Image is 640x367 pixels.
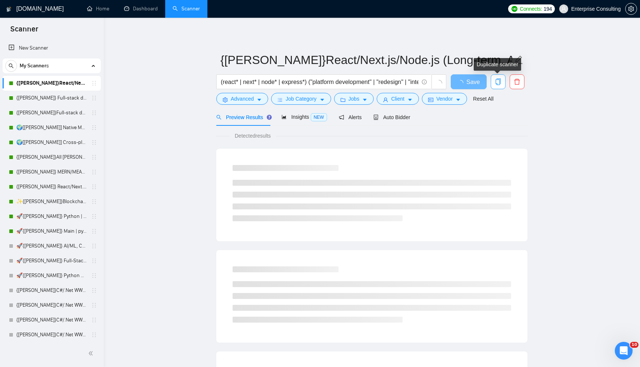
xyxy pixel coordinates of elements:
span: idcard [428,97,433,102]
a: dashboardDashboard [124,6,158,12]
span: holder [91,154,97,160]
span: Preview Results [216,114,270,120]
a: {[PERSON_NAME]}Full-stack devs WW (<1 month) - pain point [16,105,87,120]
span: Insights [281,114,327,120]
a: {[PERSON_NAME]}C#/.Net WW - best match (<1 month) [16,313,87,327]
span: area-chart [281,114,287,119]
a: {[PERSON_NAME]} MERN/MEAN (Enterprise & SaaS) [16,165,87,179]
a: {[PERSON_NAME]}All [PERSON_NAME] - web [НАДО ПЕРЕДЕЛАТЬ] [16,150,87,165]
span: holder [91,184,97,190]
a: homeHome [87,6,109,12]
button: settingAdvancedcaret-down [216,93,268,105]
span: setting [223,97,228,102]
span: 10 [630,342,639,348]
span: holder [91,199,97,205]
span: user [561,6,566,11]
span: user [383,97,388,102]
span: edit [514,55,523,65]
span: loading [436,80,442,87]
span: Alerts [339,114,362,120]
span: setting [626,6,637,12]
span: Vendor [436,95,453,103]
span: search [6,63,17,68]
span: Job Category [286,95,316,103]
button: barsJob Categorycaret-down [271,93,331,105]
span: holder [91,213,97,219]
span: 194 [544,5,552,13]
span: Advanced [231,95,254,103]
a: 🚀{[PERSON_NAME]} Main | python | django | AI (+less than 30 h) [16,224,87,239]
button: Save [451,74,487,89]
span: caret-down [407,97,413,102]
a: 🚀{[PERSON_NAME]} Python | Django | AI / [16,209,87,224]
span: info-circle [422,80,427,84]
span: holder [91,139,97,145]
a: 🚀{[PERSON_NAME]} Python AI/ML Integrations [16,268,87,283]
span: search [216,115,221,120]
span: delete [510,78,524,85]
span: notification [339,115,344,120]
a: {[PERSON_NAME]}C#/.Net WW - best match [16,283,87,298]
a: {[PERSON_NAME]}React/Next.js/Node.js (Long-term, All Niches) [16,76,87,91]
button: setting [625,3,637,15]
span: Save [466,77,480,87]
span: caret-down [320,97,325,102]
span: Jobs [349,95,360,103]
button: idcardVendorcaret-down [422,93,467,105]
img: upwork-logo.png [511,6,517,12]
span: double-left [88,350,96,357]
span: holder [91,258,97,264]
button: delete [510,74,524,89]
a: 🌍[[PERSON_NAME]] Cross-platform Mobile WW [16,135,87,150]
input: Search Freelance Jobs... [221,77,419,87]
span: holder [91,273,97,279]
div: Duplicate scanner [474,58,521,71]
span: Auto Bidder [373,114,410,120]
span: folder [340,97,346,102]
a: 🌍[[PERSON_NAME]] Native Mobile WW [16,120,87,135]
span: holder [91,80,97,86]
span: holder [91,332,97,338]
span: Detected results [230,132,276,140]
a: setting [625,6,637,12]
span: loading [457,80,466,86]
li: New Scanner [3,41,101,55]
span: holder [91,169,97,175]
a: {[PERSON_NAME]}C#/.Net WW - best match (<1 month, not preferred location) [16,327,87,342]
a: searchScanner [173,6,200,12]
button: copy [491,74,506,89]
a: 🚀{[PERSON_NAME]} Full-Stack Python (Backend + Frontend) [16,253,87,268]
span: holder [91,302,97,308]
span: Client [391,95,404,103]
span: holder [91,110,97,116]
a: {[PERSON_NAME]}C#/.Net WW - best match (not preferred location) [16,298,87,313]
a: {[PERSON_NAME]} React/Next.js/Node.js (Long-term, All Niches) [16,179,87,194]
button: search [5,60,17,72]
span: My Scanners [20,58,49,73]
span: holder [91,317,97,323]
div: Tooltip anchor [266,114,273,121]
span: holder [91,243,97,249]
span: caret-down [456,97,461,102]
span: holder [91,125,97,131]
input: Scanner name... [220,51,512,69]
img: logo [6,3,11,15]
span: caret-down [257,97,262,102]
span: Scanner [4,24,44,39]
span: robot [373,115,379,120]
button: userClientcaret-down [377,93,419,105]
span: caret-down [362,97,367,102]
a: Reset All [473,95,493,103]
button: folderJobscaret-down [334,93,374,105]
span: bars [277,97,283,102]
span: holder [91,287,97,293]
a: {[PERSON_NAME]} Full-stack devs WW - pain point [16,91,87,105]
span: NEW [311,113,327,121]
a: New Scanner [9,41,95,55]
span: copy [491,78,505,85]
a: ✨{[PERSON_NAME]}Blockchain WW [16,194,87,209]
span: Connects: [520,5,542,13]
span: holder [91,95,97,101]
iframe: Intercom live chat [615,342,633,360]
a: 🚀{[PERSON_NAME]} AI/ML, Custom Models, and LLM Development [16,239,87,253]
